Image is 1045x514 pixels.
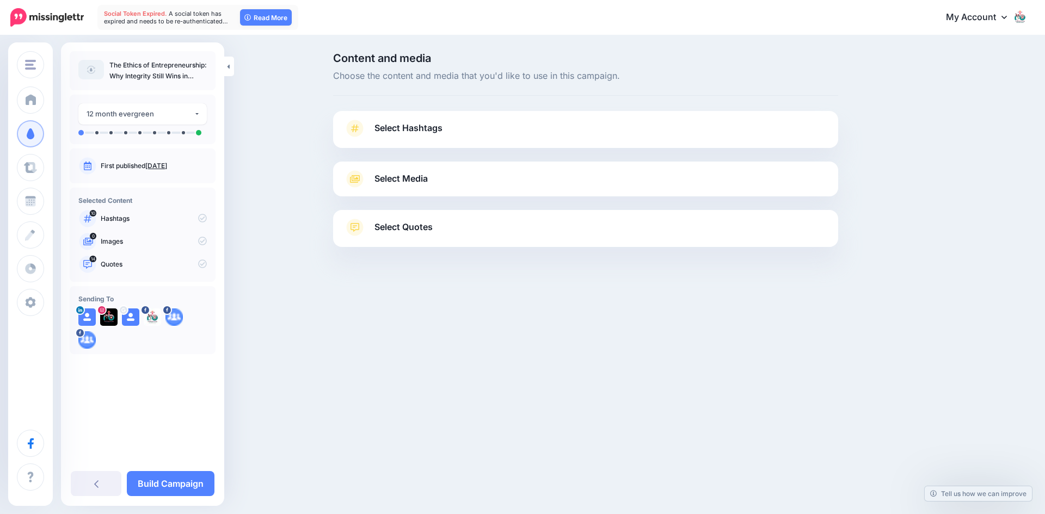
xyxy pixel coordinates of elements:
[374,220,433,234] span: Select Quotes
[90,256,97,262] span: 14
[25,60,36,70] img: menu.png
[78,196,207,205] h4: Selected Content
[78,103,207,125] button: 12 month evergreen
[344,219,827,247] a: Select Quotes
[122,308,139,326] img: user_default_image.png
[104,10,167,17] span: Social Token Expired.
[90,233,96,239] span: 0
[333,69,838,83] span: Choose the content and media that you'd like to use in this campaign.
[101,259,207,269] p: Quotes
[10,8,84,27] img: Missinglettr
[333,53,838,64] span: Content and media
[925,486,1032,501] a: Tell us how we can improve
[101,214,207,224] p: Hashtags
[240,9,292,26] a: Read More
[374,121,442,135] span: Select Hashtags
[145,162,167,170] a: [DATE]
[104,10,228,25] span: A social token has expired and needs to be re-authenticated…
[78,308,96,326] img: user_default_image.png
[144,308,161,326] img: 293739338_113555524758435_6240255962081998429_n-bsa139531.jpg
[935,4,1029,31] a: My Account
[87,108,194,120] div: 12 month evergreen
[109,60,207,82] p: The Ethics of Entrepreneurship: Why Integrity Still Wins in Business | [PERSON_NAME]
[78,331,96,349] img: aDtjnaRy1nj-bsa139535.png
[344,120,827,148] a: Select Hashtags
[78,295,207,303] h4: Sending To
[374,171,428,186] span: Select Media
[344,170,827,188] a: Select Media
[101,237,207,246] p: Images
[78,60,104,79] img: article-default-image-icon.png
[165,308,183,326] img: aDtjnaRy1nj-bsa139534.png
[101,161,207,171] p: First published
[90,210,96,216] span: 10
[100,308,118,326] img: 357774252_272542952131600_5124155199893867819_n-bsa140707.jpg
